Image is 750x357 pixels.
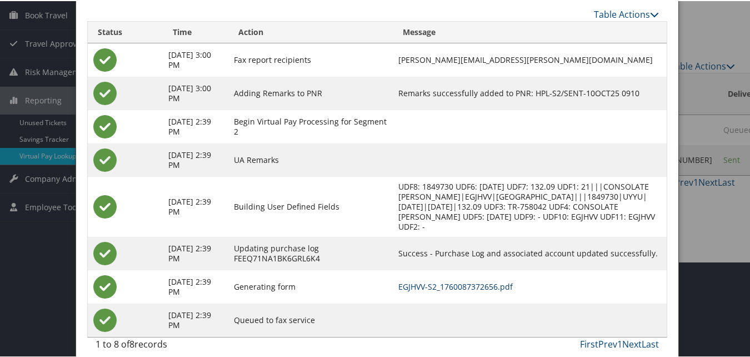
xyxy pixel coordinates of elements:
[163,269,228,303] td: [DATE] 2:39 PM
[393,236,667,269] td: Success - Purchase Log and associated account updated successfully.
[580,337,598,349] a: First
[163,42,228,76] td: [DATE] 3:00 PM
[393,21,667,42] th: Message: activate to sort column ascending
[163,303,228,336] td: [DATE] 2:39 PM
[228,76,393,109] td: Adding Remarks to PNR
[163,76,228,109] td: [DATE] 3:00 PM
[228,303,393,336] td: Queued to fax service
[88,21,163,42] th: Status: activate to sort column ascending
[228,176,393,236] td: Building User Defined Fields
[228,236,393,269] td: Updating purchase log FEEQ71NA1BK6GRL6K4
[163,176,228,236] td: [DATE] 2:39 PM
[163,21,228,42] th: Time: activate to sort column ascending
[163,236,228,269] td: [DATE] 2:39 PM
[398,280,513,291] a: EGJHVV-S2_1760087372656.pdf
[163,142,228,176] td: [DATE] 2:39 PM
[393,176,667,236] td: UDF8: 1849730 UDF6: [DATE] UDF7: 132.09 UDF1: 21|||CONSOLATE [PERSON_NAME]|EGJHVV|[GEOGRAPHIC_DAT...
[228,109,393,142] td: Begin Virtual Pay Processing for Segment 2
[393,76,667,109] td: Remarks successfully added to PNR: HPL-S2/SENT-10OCT25 0910
[163,109,228,142] td: [DATE] 2:39 PM
[228,21,393,42] th: Action: activate to sort column ascending
[617,337,622,349] a: 1
[129,337,134,349] span: 8
[228,269,393,303] td: Generating form
[622,337,642,349] a: Next
[228,142,393,176] td: UA Remarks
[598,337,617,349] a: Prev
[642,337,659,349] a: Last
[594,7,659,19] a: Table Actions
[393,42,667,76] td: [PERSON_NAME][EMAIL_ADDRESS][PERSON_NAME][DOMAIN_NAME]
[96,336,224,355] div: 1 to 8 of records
[228,42,393,76] td: Fax report recipients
